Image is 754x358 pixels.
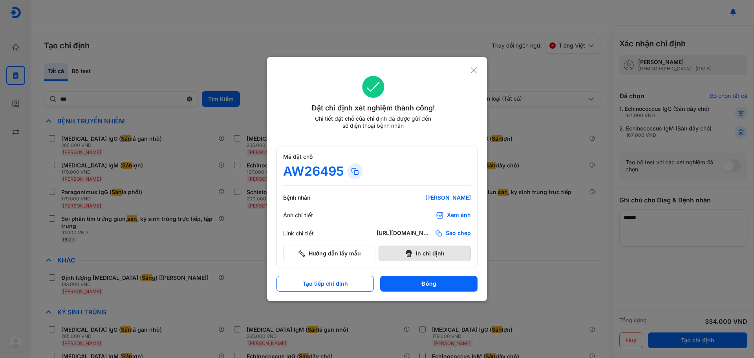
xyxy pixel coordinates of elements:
[380,276,478,292] button: Đóng
[446,229,471,237] span: Sao chép
[276,276,374,292] button: Tạo tiếp chỉ định
[311,115,435,129] div: Chi tiết đặt chỗ của chỉ định đã được gửi đến số điện thoại bệnh nhân
[283,194,330,201] div: Bệnh nhân
[283,246,375,261] button: Hướng dẫn lấy mẫu
[447,211,471,219] div: Xem ảnh
[283,230,330,237] div: Link chi tiết
[283,212,330,219] div: Ảnh chi tiết
[283,163,344,179] div: AW26495
[377,229,432,237] div: [URL][DOMAIN_NAME]
[283,153,471,160] div: Mã đặt chỗ
[377,194,471,201] div: [PERSON_NAME]
[276,103,470,114] div: Đặt chỉ định xét nghiệm thành công!
[379,246,471,261] button: In chỉ định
